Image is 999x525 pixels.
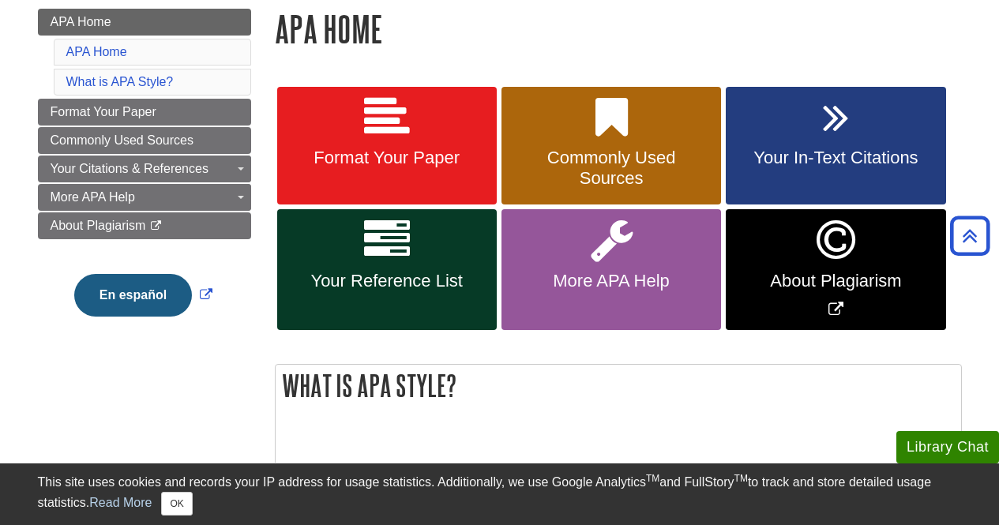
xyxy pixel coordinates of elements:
a: Format Your Paper [277,87,497,205]
a: APA Home [38,9,251,36]
sup: TM [734,473,748,484]
button: Close [161,492,192,516]
a: Format Your Paper [38,99,251,126]
button: Library Chat [896,431,999,463]
span: Format Your Paper [51,105,156,118]
div: This site uses cookies and records your IP address for usage statistics. Additionally, we use Goo... [38,473,962,516]
a: Link opens in new window [726,209,945,330]
a: Link opens in new window [70,288,216,302]
a: Your In-Text Citations [726,87,945,205]
a: Your Reference List [277,209,497,330]
span: Your Citations & References [51,162,208,175]
a: APA Home [66,45,127,58]
span: APA Home [51,15,111,28]
span: Format Your Paper [289,148,485,168]
h2: What is APA Style? [276,365,961,407]
span: Commonly Used Sources [51,133,193,147]
div: Guide Page Menu [38,9,251,343]
i: This link opens in a new window [149,221,163,231]
span: About Plagiarism [51,219,146,232]
a: More APA Help [38,184,251,211]
span: About Plagiarism [738,271,933,291]
a: Commonly Used Sources [38,127,251,154]
h1: APA Home [275,9,962,49]
span: Your In-Text Citations [738,148,933,168]
a: Your Citations & References [38,156,251,182]
a: Back to Top [945,225,995,246]
a: Read More [89,496,152,509]
a: What is APA Style? [66,75,174,88]
a: More APA Help [501,209,721,330]
span: Commonly Used Sources [513,148,709,189]
a: About Plagiarism [38,212,251,239]
span: More APA Help [513,271,709,291]
button: En español [74,274,192,317]
span: More APA Help [51,190,135,204]
a: Commonly Used Sources [501,87,721,205]
span: Your Reference List [289,271,485,291]
sup: TM [646,473,659,484]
